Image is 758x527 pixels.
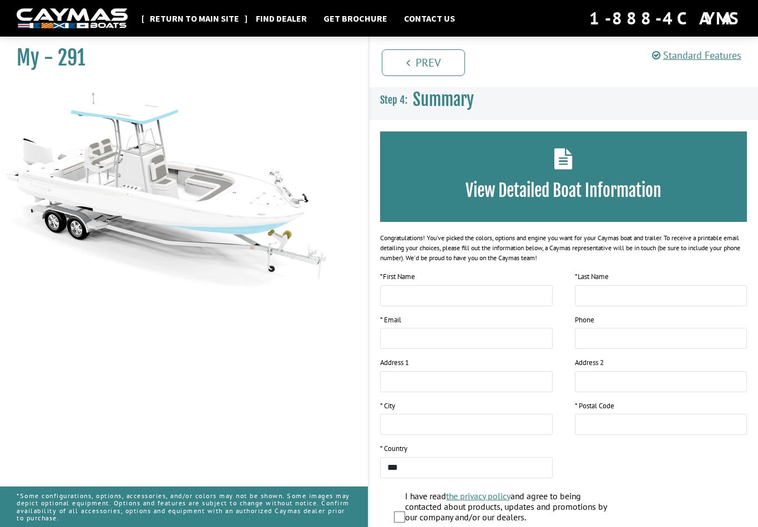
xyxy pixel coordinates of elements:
a: Standard Features [652,49,741,62]
a: Return to main site [144,11,245,26]
div: Congratulations! You’ve picked the colors, options and engine you want for your Caymas boat and t... [380,233,747,263]
h3: View Detailed Boat Information [397,180,730,201]
a: Find Dealer [250,11,312,26]
a: the privacy policy [446,490,511,501]
h1: My - 291 [17,45,340,70]
label: Phone [575,315,594,326]
label: Address 2 [575,357,604,368]
span: Summary [413,89,474,110]
label: * Email [380,315,401,326]
label: * Country [380,443,407,454]
div: 1-888-4CAYMAS [589,6,741,31]
label: Address 1 [380,357,409,368]
ul: Pagination [379,48,758,76]
label: I have read and agree to being contacted about products, updates and promotions by our company an... [405,491,617,526]
a: Contact Us [398,11,461,26]
img: white-logo-c9c8dbefe5ff5ceceb0f0178aa75bf4bb51f6bca0971e226c86eb53dfe498488.png [17,8,128,29]
label: Last Name [575,271,609,282]
label: First Name [380,271,415,282]
p: *Some configurations, options, accessories, and/or colors may not be shown. Some images may depic... [17,487,351,527]
label: * Postal Code [575,401,614,412]
a: Prev [382,49,465,76]
label: * City [380,401,395,412]
a: Get Brochure [318,11,393,26]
